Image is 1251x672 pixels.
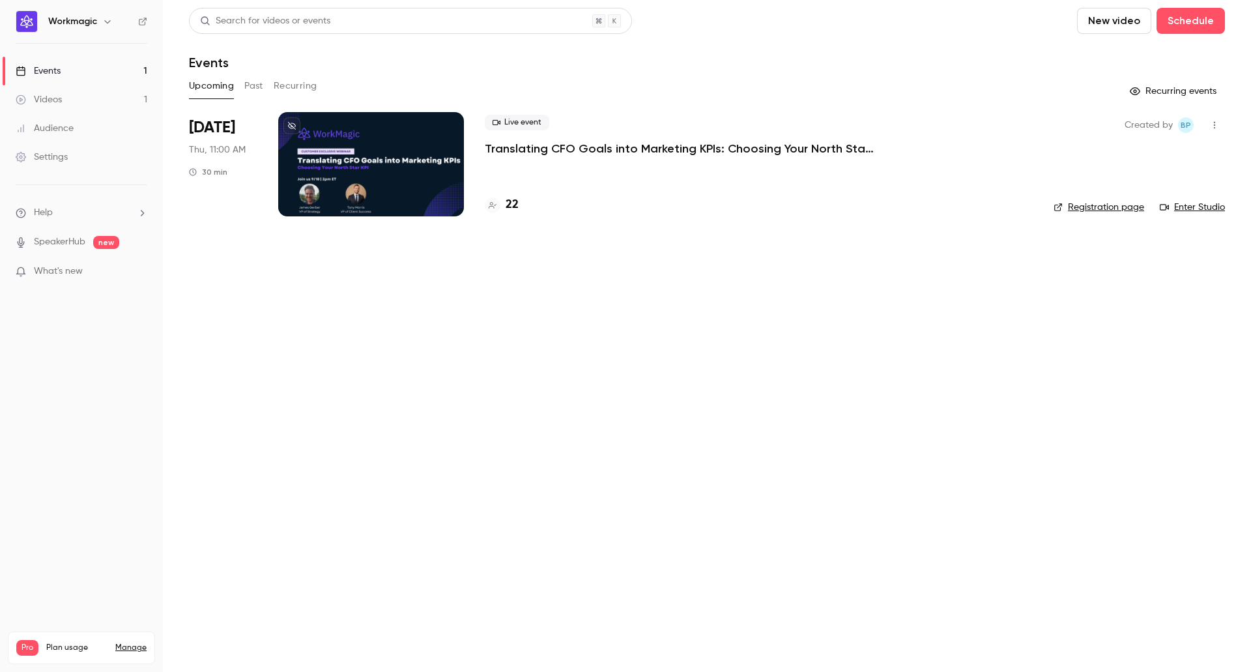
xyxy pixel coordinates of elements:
li: help-dropdown-opener [16,206,147,220]
span: Created by [1125,117,1173,133]
a: Translating CFO Goals into Marketing KPIs: Choosing Your North Star KPI [485,141,876,156]
button: Recurring [274,76,317,96]
div: Events [16,65,61,78]
div: Videos [16,93,62,106]
a: 22 [485,196,519,214]
span: What's new [34,265,83,278]
div: Sep 18 Thu, 11:00 AM (America/Los Angeles) [189,112,257,216]
span: BP [1181,117,1191,133]
h4: 22 [506,196,519,214]
span: new [93,236,119,249]
a: Manage [115,643,147,653]
button: New video [1077,8,1151,34]
span: [DATE] [189,117,235,138]
button: Recurring events [1124,81,1225,102]
button: Past [244,76,263,96]
span: Plan usage [46,643,108,653]
a: Registration page [1054,201,1144,214]
button: Schedule [1157,8,1225,34]
span: Live event [485,115,549,130]
iframe: Noticeable Trigger [132,266,147,278]
span: Pro [16,640,38,656]
span: Thu, 11:00 AM [189,143,246,156]
div: 30 min [189,167,227,177]
span: Brian Plant [1178,117,1194,133]
div: Settings [16,151,68,164]
img: Workmagic [16,11,37,32]
a: Enter Studio [1160,201,1225,214]
a: SpeakerHub [34,235,85,249]
div: Audience [16,122,74,135]
span: Help [34,206,53,220]
h1: Events [189,55,229,70]
h6: Workmagic [48,15,97,28]
div: Search for videos or events [200,14,330,28]
button: Upcoming [189,76,234,96]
